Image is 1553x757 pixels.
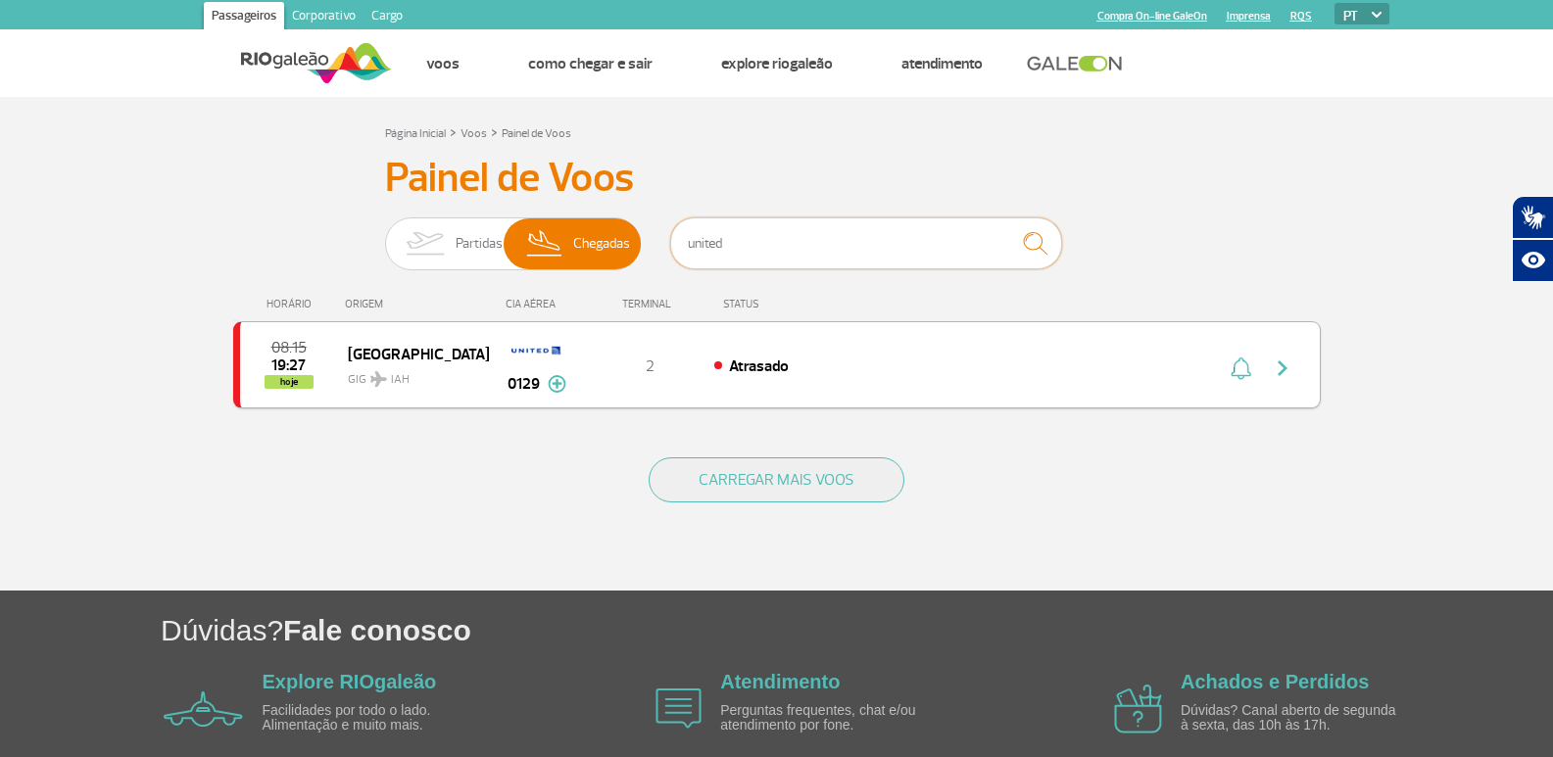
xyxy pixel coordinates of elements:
[586,298,713,310] div: TERMINAL
[649,457,904,502] button: CARREGAR MAIS VOOS
[385,126,446,141] a: Página Inicial
[516,218,574,269] img: slider-desembarque
[271,341,307,355] span: 2025-09-25 08:15:00
[1114,685,1162,733] img: airplane icon
[263,703,488,733] p: Facilidades por todo o lado. Alimentação e muito mais.
[1271,356,1294,380] img: seta-direita-painel-voo.svg
[508,372,540,396] span: 0129
[1181,703,1406,733] p: Dúvidas? Canal aberto de segunda à sexta, das 10h às 17h.
[263,671,437,692] a: Explore RIOgaleão
[239,298,346,310] div: HORÁRIO
[491,120,498,143] a: >
[456,218,503,269] span: Partidas
[713,298,873,310] div: STATUS
[646,356,655,376] span: 2
[1231,356,1251,380] img: sino-painel-voo.svg
[461,126,487,141] a: Voos
[426,54,460,73] a: Voos
[573,218,630,269] span: Chegadas
[348,341,473,366] span: [GEOGRAPHIC_DATA]
[391,371,410,389] span: IAH
[271,358,306,372] span: 2025-09-25 19:27:00
[729,356,789,376] span: Atrasado
[284,2,364,33] a: Corporativo
[655,688,702,729] img: airplane icon
[394,218,456,269] img: slider-embarque
[548,375,566,393] img: mais-info-painel-voo.svg
[164,691,243,727] img: airplane icon
[901,54,983,73] a: Atendimento
[1512,196,1553,282] div: Plugin de acessibilidade da Hand Talk.
[502,126,571,141] a: Painel de Voos
[348,360,473,389] span: GIG
[1512,239,1553,282] button: Abrir recursos assistivos.
[450,120,457,143] a: >
[265,375,314,389] span: hoje
[283,614,471,646] span: Fale conosco
[1512,196,1553,239] button: Abrir tradutor de língua de sinais.
[204,2,284,33] a: Passageiros
[345,298,488,310] div: ORIGEM
[1097,10,1207,23] a: Compra On-line GaleOn
[488,298,586,310] div: CIA AÉREA
[370,371,387,387] img: destiny_airplane.svg
[1227,10,1271,23] a: Imprensa
[721,54,833,73] a: Explore RIOgaleão
[670,217,1062,269] input: Voo, cidade ou cia aérea
[385,154,1169,203] h3: Painel de Voos
[720,671,840,692] a: Atendimento
[528,54,653,73] a: Como chegar e sair
[1290,10,1312,23] a: RQS
[1181,671,1369,692] a: Achados e Perdidos
[720,703,946,733] p: Perguntas frequentes, chat e/ou atendimento por fone.
[364,2,411,33] a: Cargo
[161,610,1553,650] h1: Dúvidas?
